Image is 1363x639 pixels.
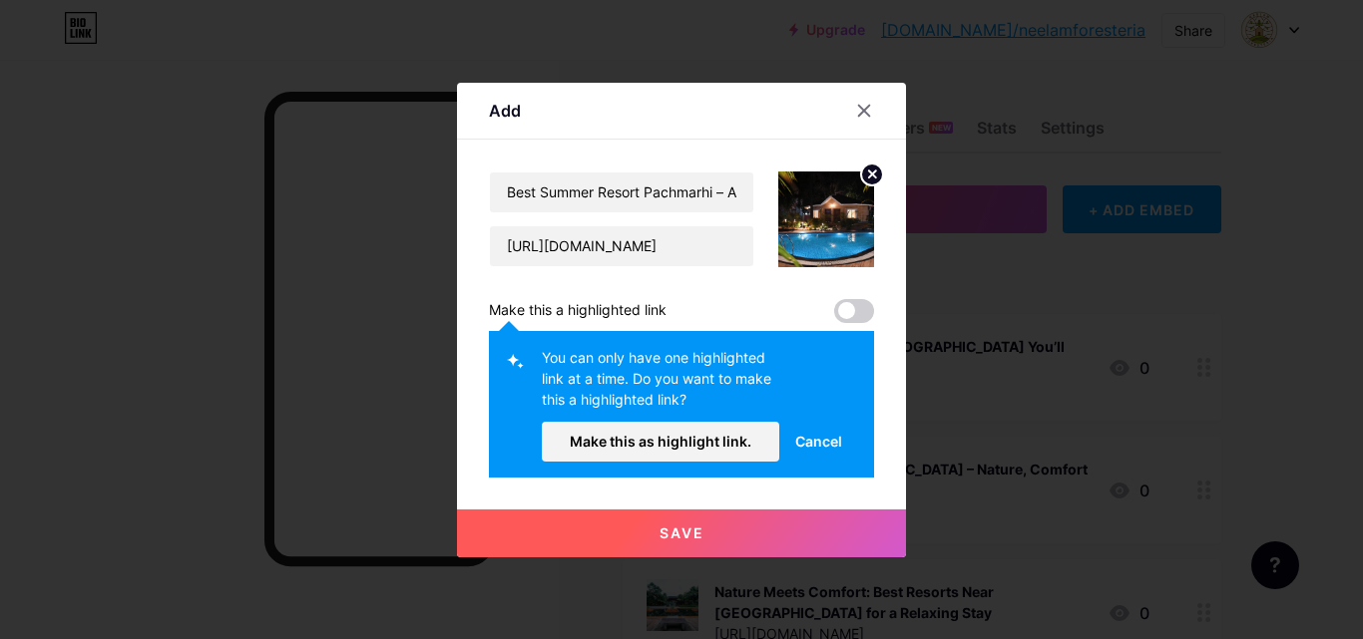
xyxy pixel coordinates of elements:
div: Make this a highlighted link [489,299,667,323]
span: Make this as highlight link. [570,433,751,450]
input: Title [490,172,753,212]
span: Save [660,524,704,541]
button: Make this as highlight link. [542,422,779,462]
div: Add [489,99,521,123]
button: Cancel [779,422,858,462]
div: You can only have one highlighted link at a time. Do you want to make this a highlighted link? [542,347,779,422]
span: Cancel [795,431,842,452]
img: link_thumbnail [778,171,874,267]
input: URL [490,226,753,266]
button: Save [457,509,906,557]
